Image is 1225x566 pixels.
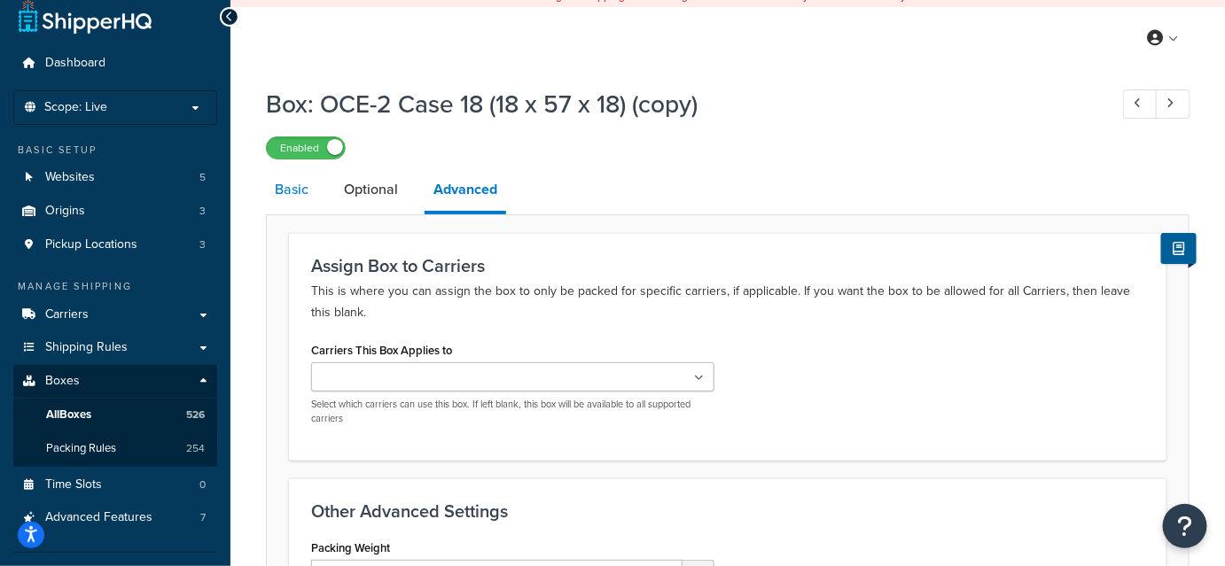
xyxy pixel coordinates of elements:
[311,541,390,554] label: Packing Weight
[45,237,137,252] span: Pickup Locations
[199,204,206,219] span: 3
[199,237,206,252] span: 3
[13,195,217,228] a: Origins3
[46,441,116,456] span: Packing Rules
[13,365,217,466] li: Boxes
[45,56,105,71] span: Dashboard
[13,432,217,465] a: Packing Rules254
[45,204,85,219] span: Origins
[13,161,217,194] a: Websites5
[45,340,128,355] span: Shipping Rules
[199,170,206,185] span: 5
[13,229,217,261] li: Pickup Locations
[266,87,1090,121] h1: Box: OCE-2 Case 18 (18 x 57 x 18) (copy)
[44,100,107,115] span: Scope: Live
[13,143,217,158] div: Basic Setup
[186,441,205,456] span: 254
[13,195,217,228] li: Origins
[1156,89,1190,119] a: Next Record
[13,501,217,534] a: Advanced Features7
[13,399,217,431] a: AllBoxes526
[199,477,206,492] span: 0
[13,161,217,194] li: Websites
[45,170,95,185] span: Websites
[267,137,345,159] label: Enabled
[13,299,217,331] a: Carriers
[266,168,317,211] a: Basic
[311,281,1144,323] p: This is where you can assign the box to only be packed for specific carriers, if applicable. If y...
[45,307,89,322] span: Carriers
[311,256,1144,275] h3: Assign Box to Carriers
[13,501,217,534] li: Advanced Features
[45,477,102,492] span: Time Slots
[200,510,206,525] span: 7
[335,168,407,211] a: Optional
[13,365,217,398] a: Boxes
[45,374,80,389] span: Boxes
[311,344,452,357] label: Carriers This Box Applies to
[13,469,217,501] li: Time Slots
[311,501,1144,521] h3: Other Advanced Settings
[1123,89,1158,119] a: Previous Record
[13,469,217,501] a: Time Slots0
[186,407,205,423] span: 526
[13,279,217,294] div: Manage Shipping
[1163,504,1207,548] button: Open Resource Center
[425,168,506,214] a: Advanced
[46,407,91,423] span: All Boxes
[13,331,217,364] a: Shipping Rules
[13,432,217,465] li: Packing Rules
[45,510,152,525] span: Advanced Features
[13,47,217,80] a: Dashboard
[1161,233,1197,264] button: Show Help Docs
[311,398,714,425] p: Select which carriers can use this box. If left blank, this box will be available to all supporte...
[13,229,217,261] a: Pickup Locations3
